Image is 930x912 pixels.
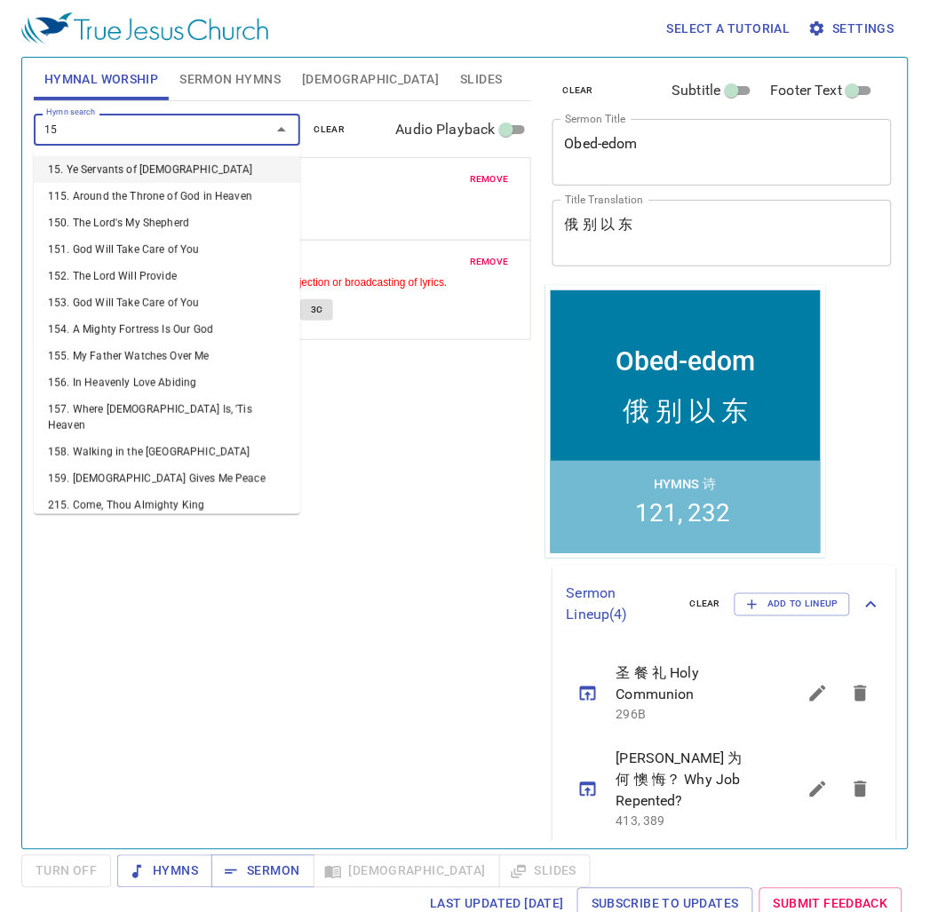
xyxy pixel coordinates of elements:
span: remove [470,171,509,187]
span: Add to Lineup [746,597,839,613]
span: Subtitle [672,80,721,101]
button: Hymns [117,855,212,888]
div: Sermon Lineup(4)clearAdd to Lineup [552,566,896,644]
li: 215. Come, Thou Almighty King [34,492,300,519]
li: 155. My Father Watches Over Me [34,343,300,369]
span: Sermon Hymns [179,68,281,91]
li: 156. In Heavenly Love Abiding [34,369,300,396]
span: Select a tutorial [667,18,791,40]
textarea: Obed-edom [565,135,880,169]
span: clear [690,597,721,613]
button: clear [552,80,605,101]
button: clear [680,594,732,615]
p: 296B [616,706,754,724]
span: Settings [812,18,894,40]
span: clear [563,83,594,99]
span: Hymns [131,860,198,883]
iframe: from-child [545,285,826,559]
button: Sermon [211,855,314,888]
button: remove [459,169,520,190]
p: 413, 389 [616,813,754,830]
textarea: 俄 别 以 东 [565,216,880,250]
span: 圣 餐 礼 Holy Communion [616,663,754,706]
li: 15. Ye Servants of [DEMOGRAPHIC_DATA] [34,156,300,183]
li: 152. The Lord Will Provide [34,263,300,289]
button: Settings [805,12,902,45]
span: clear [314,122,346,138]
span: [PERSON_NAME] 为 何 懊 悔？ Why Job Repented? [616,749,754,813]
span: remove [470,254,509,270]
li: 157. Where [DEMOGRAPHIC_DATA] Is, 'Tis Heaven [34,396,300,439]
span: Audio Playback [396,119,496,140]
button: remove [459,251,520,273]
button: Close [269,117,294,142]
span: Footer Text [771,80,843,101]
span: Sermon [226,860,299,883]
li: 151. God Will Take Care of You [34,236,300,263]
p: Sermon Lineup ( 4 ) [567,583,676,626]
span: Slides [460,68,502,91]
li: 153. God Will Take Care of You [34,289,300,316]
span: 3C [311,302,323,318]
li: 158. Walking in the [GEOGRAPHIC_DATA] [34,439,300,465]
button: Add to Lineup [735,593,850,616]
span: [DEMOGRAPHIC_DATA] [302,68,439,91]
li: 154. A Mighty Fortress Is Our God [34,316,300,343]
button: clear [304,119,356,140]
li: 115. Around the Throne of God in Heaven [34,183,300,210]
button: Select a tutorial [660,12,798,45]
li: 150. The Lord's My Shepherd [34,210,300,236]
button: 3C [300,299,334,321]
img: True Jesus Church [21,12,268,44]
span: Hymnal Worship [44,68,159,91]
li: 159. [DEMOGRAPHIC_DATA] Gives Me Peace [34,465,300,492]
